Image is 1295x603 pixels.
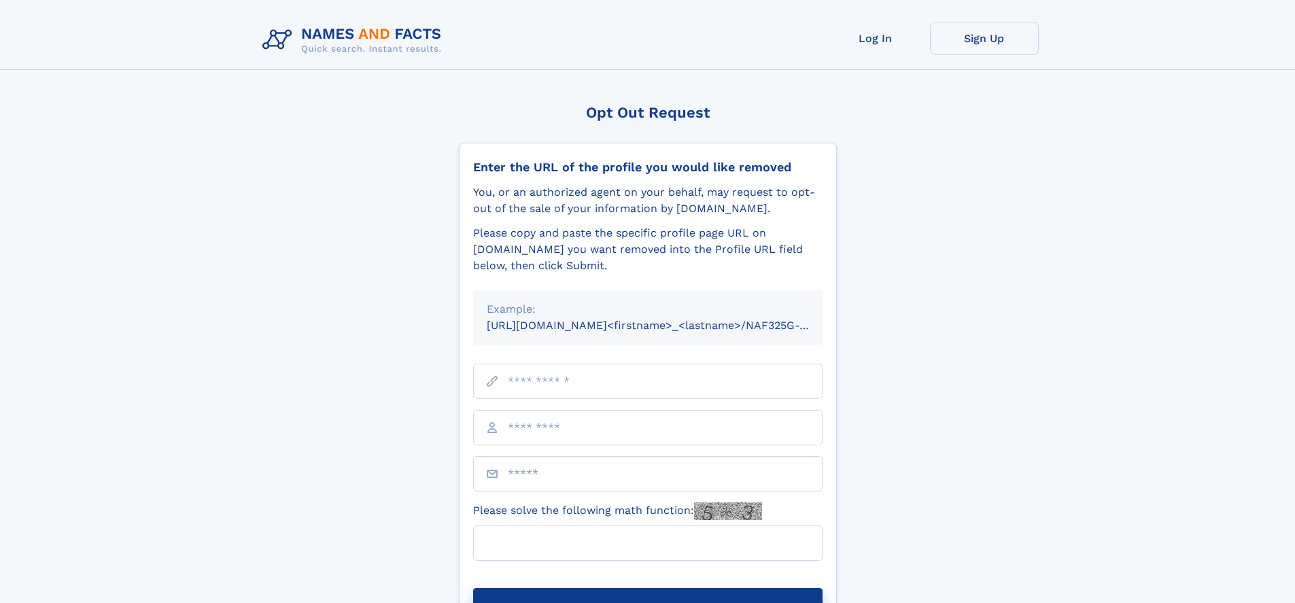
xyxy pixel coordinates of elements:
[473,225,823,274] div: Please copy and paste the specific profile page URL on [DOMAIN_NAME] you want removed into the Pr...
[930,22,1039,55] a: Sign Up
[487,319,848,332] small: [URL][DOMAIN_NAME]<firstname>_<lastname>/NAF325G-xxxxxxxx
[821,22,930,55] a: Log In
[459,104,837,121] div: Opt Out Request
[257,22,453,58] img: Logo Names and Facts
[473,502,762,520] label: Please solve the following math function:
[473,160,823,175] div: Enter the URL of the profile you would like removed
[487,301,809,317] div: Example:
[473,184,823,217] div: You, or an authorized agent on your behalf, may request to opt-out of the sale of your informatio...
